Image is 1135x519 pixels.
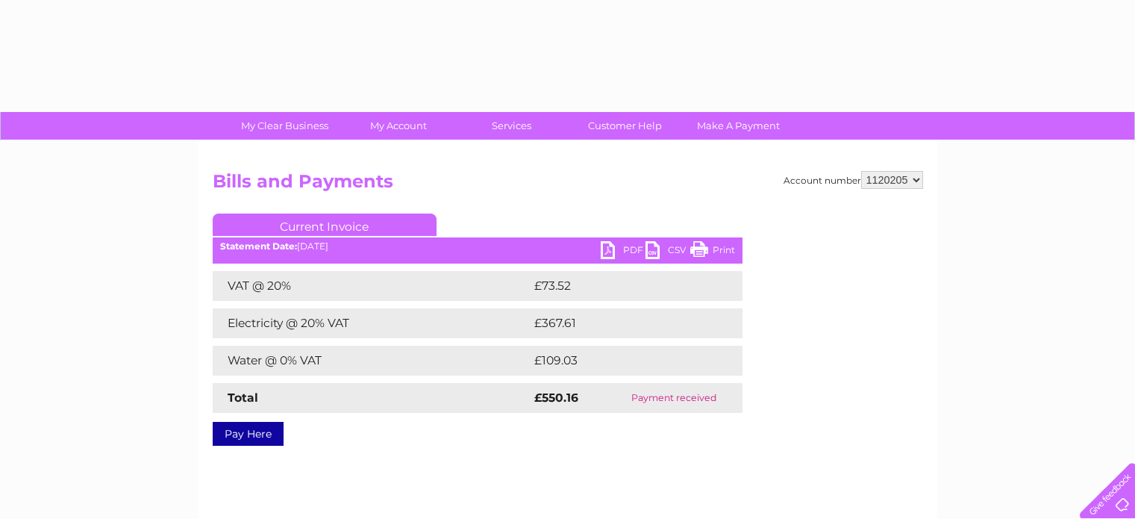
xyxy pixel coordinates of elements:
td: £367.61 [531,308,715,338]
a: My Clear Business [223,112,346,140]
td: Payment received [606,383,742,413]
a: CSV [645,241,690,263]
a: Customer Help [563,112,687,140]
a: My Account [337,112,460,140]
a: PDF [601,241,645,263]
a: Pay Here [213,422,284,446]
div: [DATE] [213,241,742,252]
b: Statement Date: [220,240,297,252]
td: Water @ 0% VAT [213,346,531,376]
td: £109.03 [531,346,716,376]
td: Electricity @ 20% VAT [213,308,531,338]
div: Account number [784,171,923,189]
a: Print [690,241,735,263]
a: Make A Payment [677,112,800,140]
strong: £550.16 [534,391,578,405]
a: Current Invoice [213,214,437,236]
td: £73.52 [531,271,712,301]
h2: Bills and Payments [213,171,923,199]
a: Services [450,112,573,140]
strong: Total [228,391,258,405]
td: VAT @ 20% [213,271,531,301]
